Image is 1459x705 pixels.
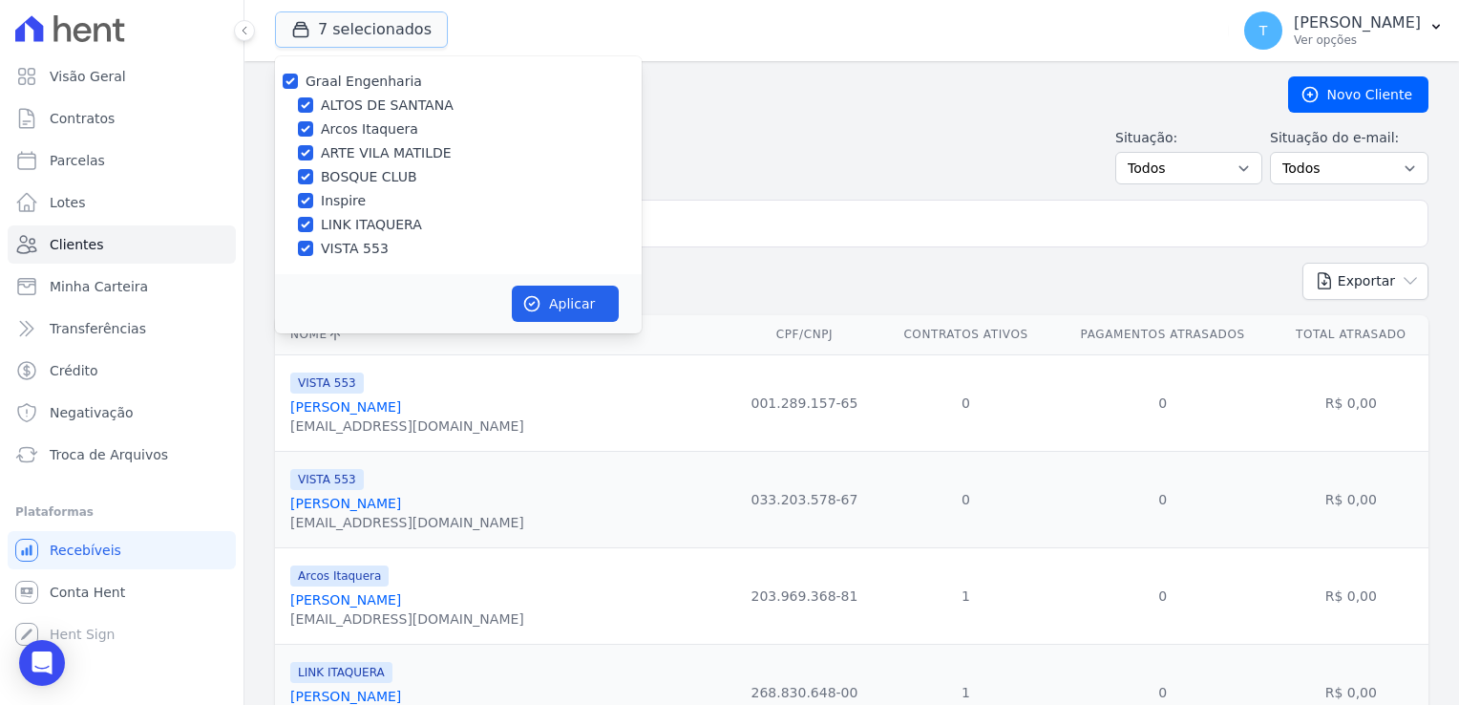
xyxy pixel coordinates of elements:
[1294,13,1421,32] p: [PERSON_NAME]
[50,541,121,560] span: Recebíveis
[8,225,236,264] a: Clientes
[729,315,880,354] th: CPF/CNPJ
[1270,128,1428,148] label: Situação do e-mail:
[729,547,880,644] td: 203.969.368-81
[879,547,1051,644] td: 1
[729,451,880,547] td: 033.203.578-67
[1052,354,1274,451] td: 0
[1274,315,1428,354] th: Total Atrasado
[50,445,168,464] span: Troca de Arquivos
[879,451,1051,547] td: 0
[321,143,452,163] label: ARTE VILA MATILDE
[1302,263,1428,300] button: Exportar
[50,277,148,296] span: Minha Carteira
[50,109,115,128] span: Contratos
[290,592,401,608] a: [PERSON_NAME]
[50,319,146,338] span: Transferências
[321,215,422,235] label: LINK ITAQUERA
[1052,315,1274,354] th: Pagamentos Atrasados
[1229,4,1459,57] button: T [PERSON_NAME] Ver opções
[290,469,364,490] span: VISTA 553
[1288,76,1428,113] a: Novo Cliente
[275,77,1258,112] h2: Clientes
[8,310,236,348] a: Transferências
[290,373,364,394] span: VISTA 553
[50,361,98,380] span: Crédito
[321,96,454,116] label: ALTOS DE SANTANA
[19,640,65,686] div: Open Intercom Messenger
[290,662,392,683] span: LINK ITAQUERA
[50,403,134,422] span: Negativação
[1274,451,1428,547] td: R$ 0,00
[1115,128,1262,148] label: Situação:
[1259,24,1268,37] span: T
[1274,547,1428,644] td: R$ 0,00
[8,531,236,569] a: Recebíveis
[50,235,103,254] span: Clientes
[321,191,366,211] label: Inspire
[8,436,236,474] a: Troca de Arquivos
[275,11,448,48] button: 7 selecionados
[290,496,401,511] a: [PERSON_NAME]
[512,286,619,322] button: Aplicar
[8,394,236,432] a: Negativação
[290,513,524,532] div: [EMAIL_ADDRESS][DOMAIN_NAME]
[879,354,1051,451] td: 0
[290,399,401,415] a: [PERSON_NAME]
[879,315,1051,354] th: Contratos Ativos
[8,267,236,306] a: Minha Carteira
[321,119,418,139] label: Arcos Itaquera
[1274,354,1428,451] td: R$ 0,00
[8,183,236,222] a: Lotes
[8,352,236,390] a: Crédito
[50,67,126,86] span: Visão Geral
[8,99,236,138] a: Contratos
[321,239,389,259] label: VISTA 553
[50,583,125,602] span: Conta Hent
[729,354,880,451] td: 001.289.157-65
[290,566,389,587] span: Arcos Itaquera
[321,167,417,187] label: BOSQUE CLUB
[1052,451,1274,547] td: 0
[8,141,236,180] a: Parcelas
[8,573,236,611] a: Conta Hent
[310,204,1420,243] input: Buscar por nome, CPF ou e-mail
[1052,547,1274,644] td: 0
[290,609,524,629] div: [EMAIL_ADDRESS][DOMAIN_NAME]
[1294,32,1421,48] p: Ver opções
[15,501,228,523] div: Plataformas
[50,193,86,212] span: Lotes
[290,417,524,436] div: [EMAIL_ADDRESS][DOMAIN_NAME]
[306,74,422,89] label: Graal Engenharia
[50,151,105,170] span: Parcelas
[290,689,401,704] a: [PERSON_NAME]
[8,57,236,96] a: Visão Geral
[275,315,729,354] th: Nome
